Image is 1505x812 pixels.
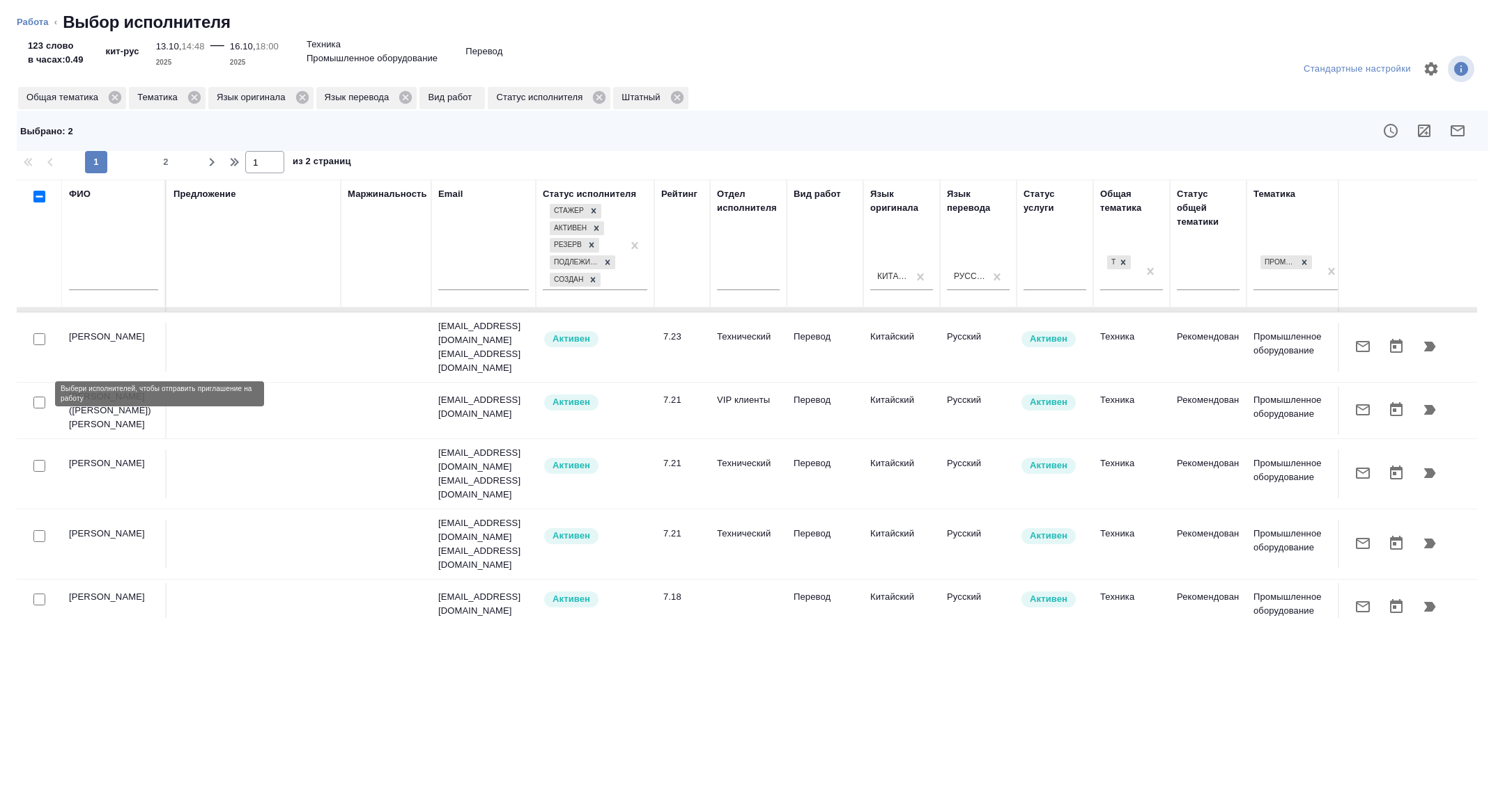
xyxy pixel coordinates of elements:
a: Работа [17,17,49,27]
nav: breadcrumb [17,11,1488,33]
p: [EMAIL_ADDRESS][DOMAIN_NAME] [438,516,529,544]
p: Общая тематика [26,90,103,104]
td: [PERSON_NAME] [62,449,167,498]
p: Техника [307,38,341,51]
td: Рекомендован [1170,583,1247,632]
div: Стажер, Активен, Резерв, Подлежит внедрению, Создан [548,254,617,271]
div: Общая тематика [1100,187,1163,215]
button: Открыть календарь загрузки [1380,393,1413,427]
button: Продолжить [1413,590,1446,623]
div: 7.18 [663,590,703,604]
div: Штатный [613,87,688,109]
div: Стажер, Активен, Резерв, Подлежит внедрению, Создан [548,271,602,289]
p: Активен [1030,395,1067,409]
td: Китайский [863,449,940,498]
div: 7.21 [663,527,703,541]
td: [PERSON_NAME] [62,323,167,372]
div: Язык оригинала [208,87,314,109]
div: Статус исполнителя [488,87,610,109]
div: Стажер, Активен, Резерв, Подлежит внедрению, Создан [548,220,605,237]
td: Китайский [863,323,940,372]
div: Промышленное оборудование [1260,255,1297,270]
td: Китайский [863,386,940,435]
button: Отправить предложение о работе [1346,590,1380,623]
td: Русский [940,520,1017,568]
div: Рядовой исполнитель: назначай с учетом рейтинга [543,330,647,349]
button: Отправить предложение о работе [1346,456,1380,490]
td: Технический [710,449,787,498]
td: Русский [940,386,1017,435]
span: из 2 страниц [293,153,351,173]
td: [PERSON_NAME] ([PERSON_NAME]) [PERSON_NAME] [62,383,167,438]
div: 7.21 [663,456,703,470]
p: Перевод [794,590,856,604]
p: Язык оригинала [217,90,291,104]
p: Активен [553,395,590,409]
td: Рекомендован [1170,449,1247,498]
div: Рейтинг [661,187,697,201]
p: Активен [1030,332,1067,346]
button: 2 [155,151,177,173]
button: Отправить предложение о работе [1346,330,1380,363]
span: Настроить таблицу [1414,52,1448,86]
p: Тематика [137,90,183,104]
div: 7.23 [663,330,703,344]
span: Выбрано : 2 [20,126,73,136]
div: split button [1300,58,1414,80]
td: Китайский [863,583,940,632]
button: Отправить предложение о работе [1346,527,1380,560]
input: Выбери исполнителей, чтобы отправить приглашение на работу [33,530,45,542]
input: Выбери исполнителей, чтобы отправить приглашение на работу [33,333,45,345]
p: Вид работ [428,90,477,104]
p: Промышленное оборудование [1253,527,1344,555]
p: [EMAIL_ADDRESS][DOMAIN_NAME] [438,393,529,421]
div: Рядовой исполнитель: назначай с учетом рейтинга [543,456,647,475]
p: Промышленное оборудование [1253,590,1344,618]
p: Перевод [794,527,856,541]
p: Активен [553,332,590,346]
div: Стажер, Активен, Резерв, Подлежит внедрению, Создан [548,202,603,220]
p: Перевод [465,45,502,58]
div: Маржинальность [348,187,427,201]
p: Штатный [622,90,665,104]
button: Продолжить [1413,456,1446,490]
p: Перевод [794,393,856,407]
p: [EMAIL_ADDRESS][DOMAIN_NAME] [438,347,529,375]
div: Язык перевода [316,87,417,109]
div: Язык оригинала [870,187,933,215]
span: Посмотреть информацию [1448,56,1477,82]
p: Активен [553,592,590,606]
div: Рядовой исполнитель: назначай с учетом рейтинга [543,527,647,546]
div: Тематика [129,87,206,109]
div: ФИО [69,187,91,201]
td: Китайский [863,520,940,568]
div: Статус исполнителя [543,187,636,201]
td: VIP клиенты [710,386,787,435]
span: 2 [155,155,177,169]
input: Выбери исполнителей, чтобы отправить приглашение на работу [33,594,45,605]
button: Открыть календарь загрузки [1380,456,1413,490]
td: Техника [1093,323,1170,372]
div: Техника [1107,255,1116,270]
button: Открыть календарь загрузки [1380,330,1413,363]
td: [PERSON_NAME] [62,583,167,632]
td: Технический [710,520,787,568]
li: ‹ [54,15,57,29]
p: Статус исполнителя [496,90,587,104]
div: Резерв [550,238,584,253]
td: Технический [710,323,787,372]
p: [EMAIL_ADDRESS][DOMAIN_NAME] [438,446,529,474]
div: Китайский [877,271,909,282]
div: Создан [550,273,585,287]
p: Активен [553,529,590,543]
p: Язык перевода [325,90,394,104]
div: Общая тематика [18,87,126,109]
div: Рядовой исполнитель: назначай с учетом рейтинга [543,590,647,609]
div: Стажер, Активен, Резерв, Подлежит внедрению, Создан [548,237,601,254]
div: Email [438,187,463,201]
td: Рекомендован [1170,323,1247,372]
td: Русский [940,583,1017,632]
p: 16.10, [230,41,256,51]
button: Продолжить [1413,330,1446,363]
div: Отдел исполнителя [717,187,780,215]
